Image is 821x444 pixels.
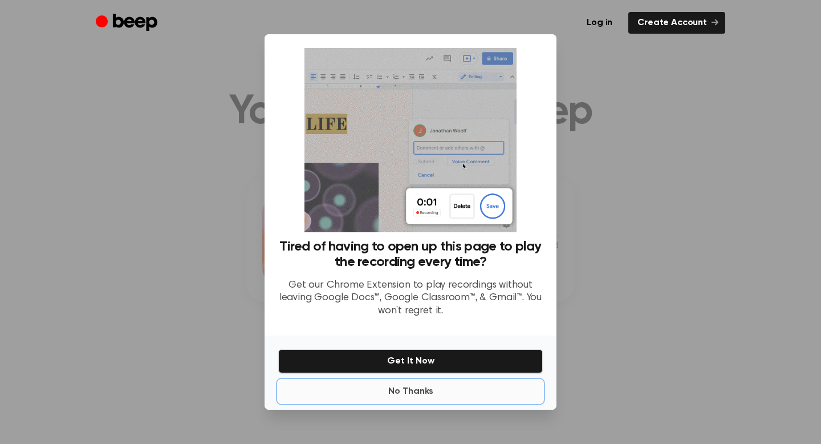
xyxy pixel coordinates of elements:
[278,380,543,403] button: No Thanks
[278,349,543,373] button: Get It Now
[96,12,160,34] a: Beep
[278,279,543,318] p: Get our Chrome Extension to play recordings without leaving Google Docs™, Google Classroom™, & Gm...
[628,12,725,34] a: Create Account
[304,48,516,232] img: Beep extension in action
[278,239,543,270] h3: Tired of having to open up this page to play the recording every time?
[578,12,621,34] a: Log in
